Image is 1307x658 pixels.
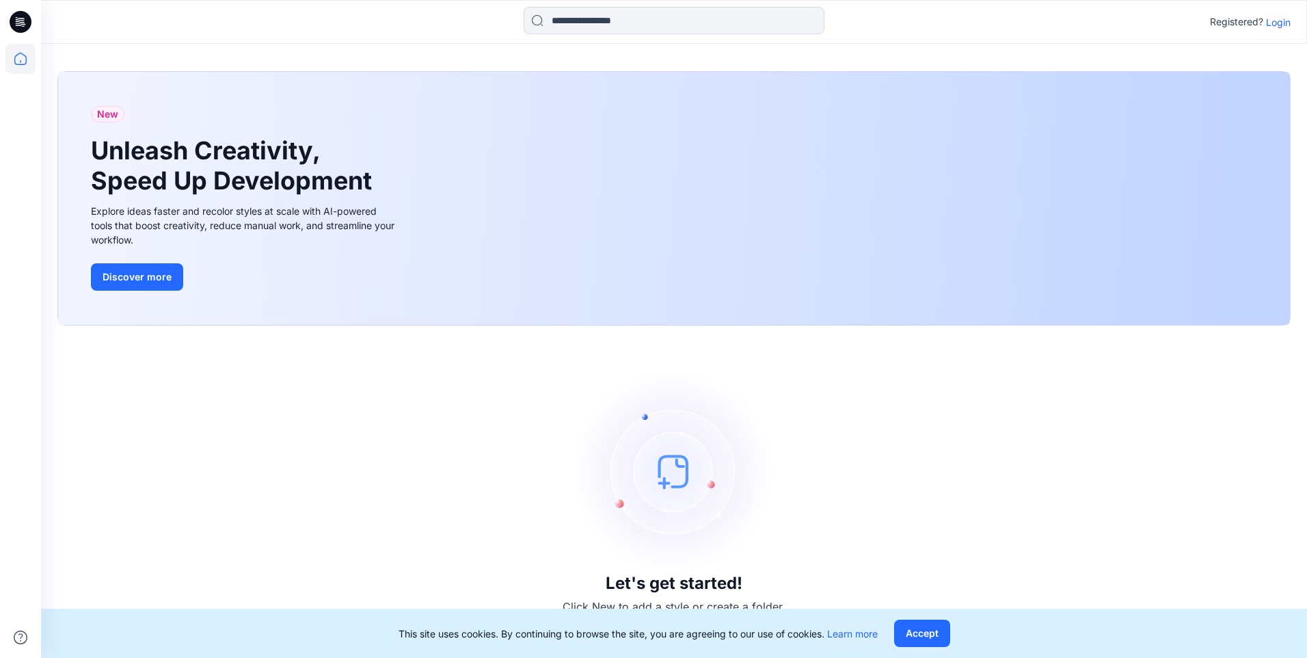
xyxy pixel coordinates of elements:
div: Explore ideas faster and recolor styles at scale with AI-powered tools that boost creativity, red... [91,204,399,247]
a: Discover more [91,263,399,291]
p: Login [1266,15,1291,29]
p: This site uses cookies. By continuing to browse the site, you are agreeing to our use of cookies. [399,627,878,641]
p: Registered? [1210,14,1263,30]
img: empty-state-image.svg [571,369,777,574]
button: Accept [894,620,950,647]
h3: Let's get started! [606,574,742,593]
a: Learn more [827,628,878,640]
button: Discover more [91,263,183,291]
p: Click New to add a style or create a folder. [563,598,785,615]
span: New [97,106,118,122]
h1: Unleash Creativity, Speed Up Development [91,136,378,195]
